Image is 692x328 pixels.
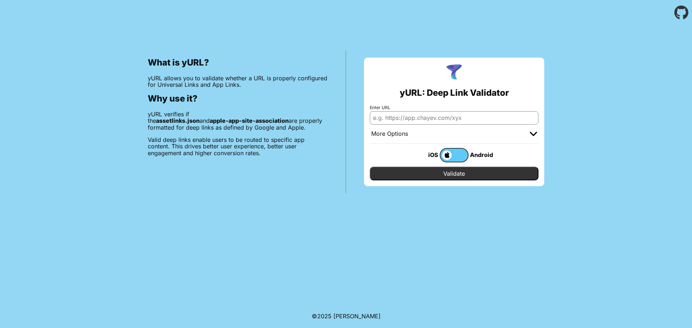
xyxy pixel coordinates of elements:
[317,313,332,320] span: 2025
[530,132,537,136] img: chevron
[148,58,328,68] h2: What is yURL?
[400,88,509,98] h2: yURL: Deep Link Validator
[469,150,497,159] div: Android
[370,167,538,180] input: Validate
[371,130,408,138] div: More Options
[156,117,200,124] b: assetlinks.json
[148,136,328,156] p: Valid deep links enable users to be routed to specific app content. This drives better user exper...
[411,150,440,159] div: iOS
[148,111,328,131] p: yURL verifies if the and are properly formatted for deep links as defined by Google and Apple.
[210,117,289,124] b: apple-app-site-association
[370,111,538,124] input: e.g. https://app.chayev.com/xyx
[445,63,463,82] img: yURL Logo
[148,94,328,104] h2: Why use it?
[312,304,381,328] footer: ©
[333,313,381,320] a: Michael Ibragimchayev's Personal Site
[370,105,538,110] label: Enter URL
[148,75,328,88] p: yURL allows you to validate whether a URL is properly configured for Universal Links and App Links.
